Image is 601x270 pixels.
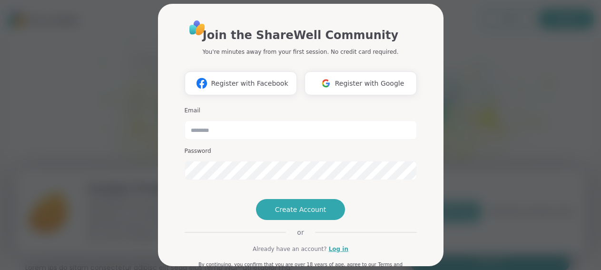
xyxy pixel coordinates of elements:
p: You're minutes away from your first session. No credit card required. [203,48,399,56]
span: By continuing, you confirm that you are over 18 years of age, agree to our [198,262,376,267]
span: Create Account [275,205,326,214]
span: Register with Google [335,79,404,89]
button: Register with Google [305,71,417,95]
h3: Password [185,147,417,155]
img: ShareWell Logomark [317,74,335,92]
h3: Email [185,107,417,115]
button: Create Account [256,199,345,220]
img: ShareWell Logomark [193,74,211,92]
img: ShareWell Logo [187,17,208,39]
a: Log in [329,245,348,253]
h1: Join the ShareWell Community [203,27,398,44]
button: Register with Facebook [185,71,297,95]
span: or [286,228,315,237]
span: Already have an account? [253,245,327,253]
span: Register with Facebook [211,79,288,89]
